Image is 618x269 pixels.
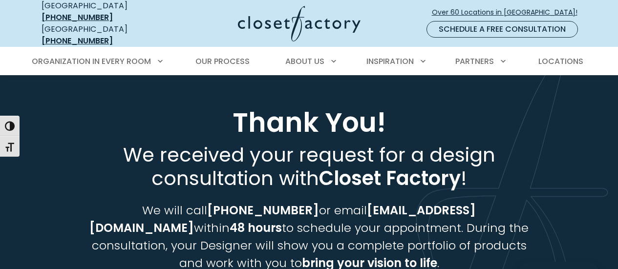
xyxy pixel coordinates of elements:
span: About Us [285,56,324,67]
span: Locations [538,56,583,67]
strong: Closet Factory [319,165,461,192]
span: Over 60 Locations in [GEOGRAPHIC_DATA]! [432,7,585,18]
span: We received your request for a design consultation with ! [123,141,495,192]
span: Inspiration [366,56,414,67]
a: Over 60 Locations in [GEOGRAPHIC_DATA]! [431,4,586,21]
span: Organization in Every Room [32,56,151,67]
a: Schedule a Free Consultation [426,21,578,38]
img: Closet Factory Logo [238,6,361,41]
strong: 48 hours [230,220,282,236]
a: [PHONE_NUMBER] [42,35,113,46]
nav: Primary Menu [25,48,594,75]
h1: Thank You! [40,106,579,139]
span: Partners [455,56,494,67]
strong: [PHONE_NUMBER] [207,202,319,218]
div: [GEOGRAPHIC_DATA] [42,23,161,47]
span: Our Process [195,56,250,67]
a: [PHONE_NUMBER] [42,12,113,23]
